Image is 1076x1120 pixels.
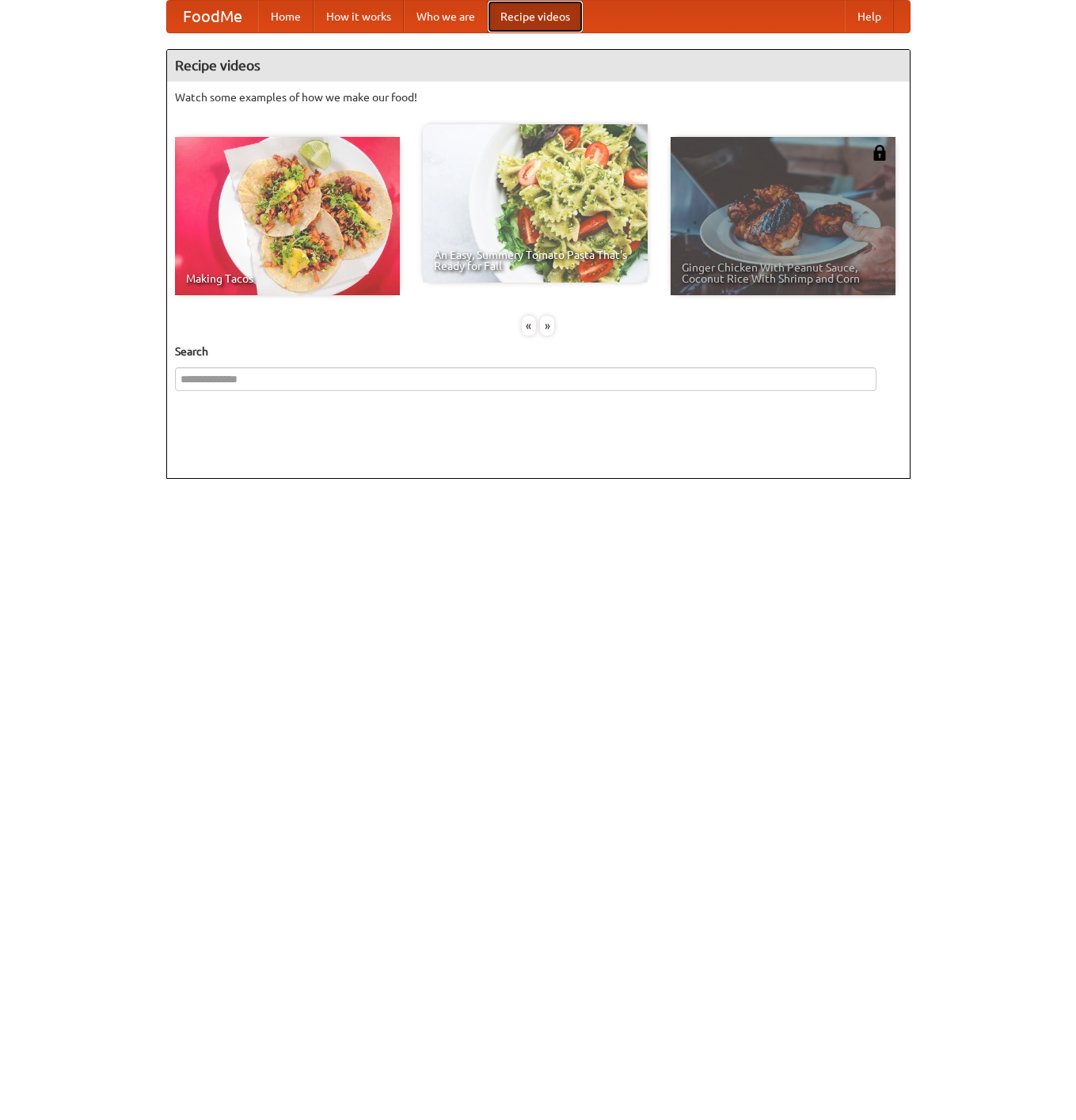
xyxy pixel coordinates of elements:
span: Making Tacos [186,273,389,284]
a: FoodMe [167,1,258,32]
div: « [522,316,536,336]
a: Making Tacos [175,137,400,295]
a: Recipe videos [488,1,583,32]
p: Watch some examples of how we make our food! [175,89,902,105]
a: Home [258,1,314,32]
a: Who we are [404,1,488,32]
h5: Search [175,344,902,359]
h4: Recipe videos [167,50,910,82]
a: How it works [314,1,404,32]
span: An Easy, Summery Tomato Pasta That's Ready for Fall [434,249,637,271]
img: 483408.png [872,145,888,161]
a: Help [845,1,894,32]
a: An Easy, Summery Tomato Pasta That's Ready for Fall [423,124,648,283]
div: » [540,316,554,336]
